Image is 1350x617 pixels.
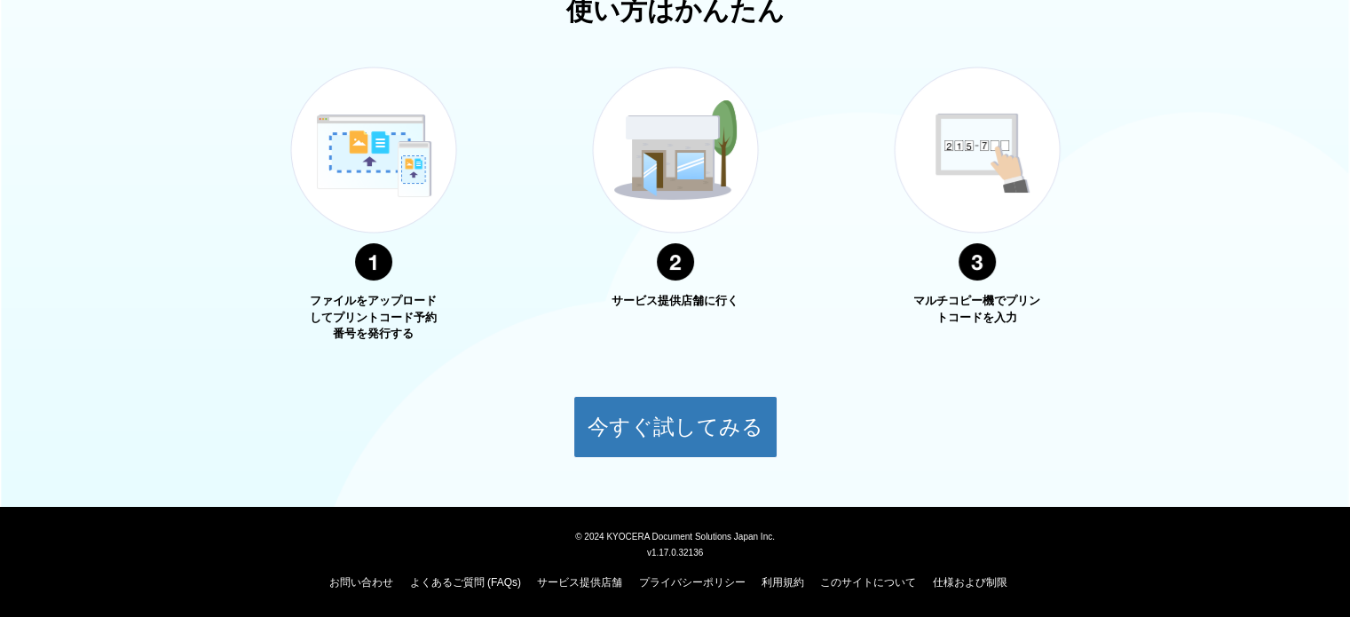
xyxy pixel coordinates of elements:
[647,547,703,558] span: v1.17.0.32136
[575,530,775,542] span: © 2024 KYOCERA Document Solutions Japan Inc.
[573,396,778,458] button: 今すぐ試してみる
[820,576,916,589] a: このサイトについて
[537,576,622,589] a: サービス提供店舗
[933,576,1007,589] a: 仕様および制限
[639,576,746,589] a: プライバシーポリシー
[911,293,1044,326] p: マルチコピー機でプリントコードを入力
[762,576,804,589] a: 利用規約
[329,576,393,589] a: お問い合わせ
[410,576,521,589] a: よくあるご質問 (FAQs)
[307,293,440,343] p: ファイルをアップロードしてプリントコード予約番号を発行する
[609,293,742,310] p: サービス提供店舗に行く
